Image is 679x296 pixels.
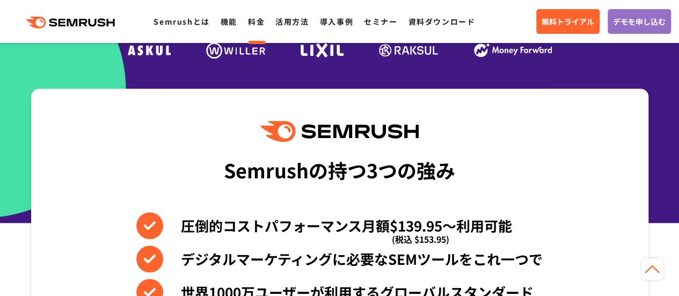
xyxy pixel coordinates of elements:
[136,212,543,239] li: 圧倒的コストパフォーマンス月額$139.95〜利用可能
[408,16,475,27] a: 資料ダウンロード
[260,121,418,142] img: Semrush
[136,246,543,272] li: デジタルマーケティングに必要なSEMツールをこれ一つで
[608,9,671,34] a: デモを申し込む
[542,16,594,27] span: 無料トライアル
[392,226,449,252] span: (税込 $153.95)
[613,16,666,27] span: デモを申し込む
[154,16,209,27] a: Semrushとは
[320,16,353,27] a: 導入事例
[221,16,237,27] a: 機能
[224,150,455,190] div: Semrushの持つ3つの強み
[248,16,265,27] a: 料金
[364,16,397,27] a: セミナー
[275,16,309,27] a: 活用方法
[536,9,600,34] a: 無料トライアル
